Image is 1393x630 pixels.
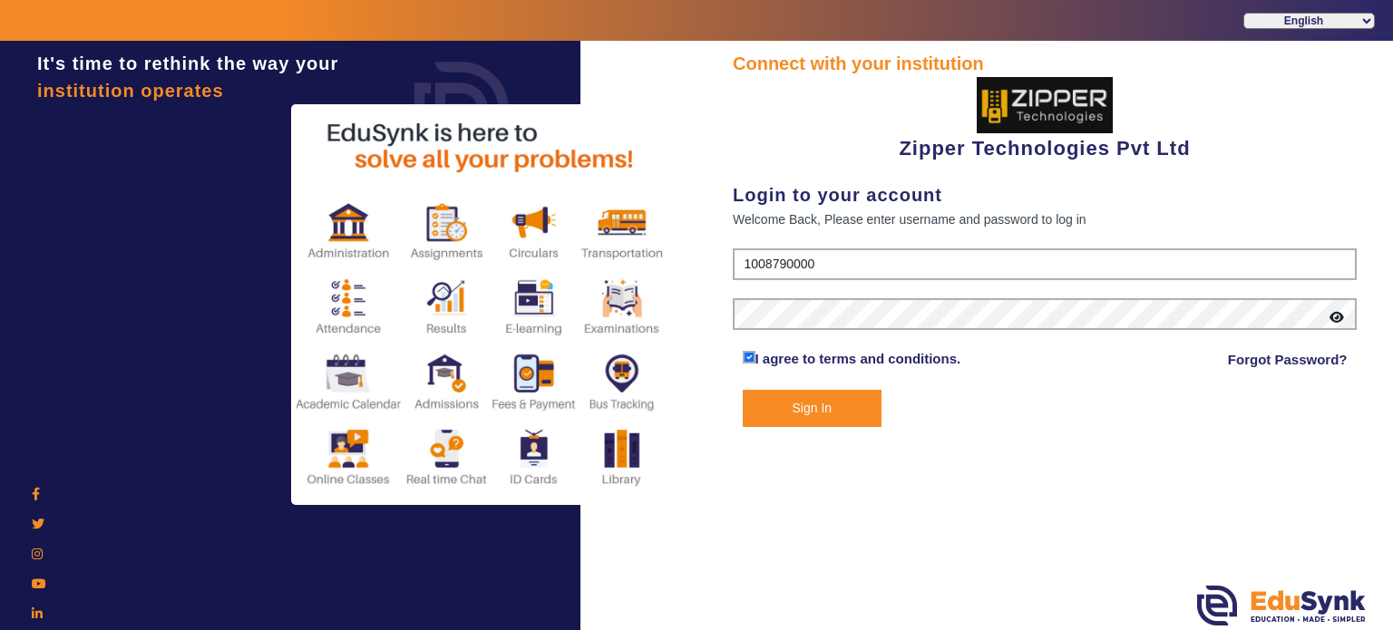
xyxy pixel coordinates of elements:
img: login.png [394,41,530,177]
img: 36227e3f-cbf6-4043-b8fc-b5c5f2957d0a [977,77,1113,133]
div: Zipper Technologies Pvt Ltd [733,77,1357,163]
a: Forgot Password? [1228,349,1348,371]
img: edusynk.png [1197,586,1366,625]
div: Welcome Back, Please enter username and password to log in [733,208,1357,230]
span: institution operates [37,81,224,101]
div: Login to your account [733,181,1357,208]
div: Connect with your institution [733,50,1357,77]
span: It's time to rethink the way your [37,53,338,73]
button: Sign In [743,390,882,427]
img: login2.png [291,104,672,505]
input: User Name [733,248,1357,281]
a: I agree to terms and conditions. [755,351,961,366]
